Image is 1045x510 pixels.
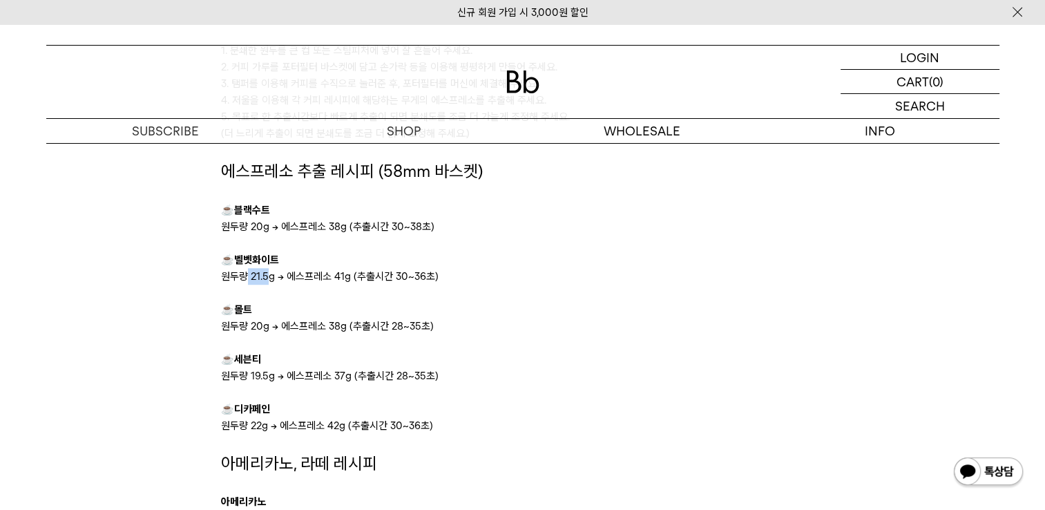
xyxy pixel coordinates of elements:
b: ☕ [221,403,234,415]
b: 세븐티 [234,353,261,366]
b: 디카페인 [234,403,270,415]
b: 블랙수트 [234,204,270,216]
b: ☕ [221,303,234,316]
span: 에스프레소 추출 레시피 (58mm 바스켓) [221,161,483,181]
p: 원두량 19.5g → 에스프레소 37g (추출시간 28~35초) [221,368,824,384]
b: 벨벳화이트 [234,254,279,266]
a: LOGIN [841,46,999,70]
p: SEARCH [895,94,945,118]
p: CART [897,70,929,93]
p: WHOLESALE [523,119,761,143]
a: SHOP [285,119,523,143]
a: CART (0) [841,70,999,94]
img: 로고 [506,70,539,93]
p: 원두량 21.5g → 에스프레소 41g (추출시간 30~36초) [221,268,824,285]
b: 몰트 [234,303,252,316]
span: 아메리카노, 라떼 레시피 [221,453,377,473]
p: LOGIN [900,46,939,69]
b: ☕ [221,204,234,216]
b: 아메리카노 [221,495,266,508]
b: ☕ [221,254,234,266]
a: 신규 회원 가입 시 3,000원 할인 [457,6,588,19]
img: 카카오톡 채널 1:1 채팅 버튼 [952,456,1024,489]
p: 원두량 20g → 에스프레소 38g (추출시간 30~38초) [221,218,824,235]
p: 원두량 20g → 에스프레소 38g (추출시간 28~35초) [221,318,824,334]
p: 원두량 22g → 에스프레소 42g (추출시간 30~36초) [221,417,824,434]
b: ☕ [221,353,234,366]
p: INFO [761,119,999,143]
a: SUBSCRIBE [46,119,285,143]
p: (0) [929,70,943,93]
